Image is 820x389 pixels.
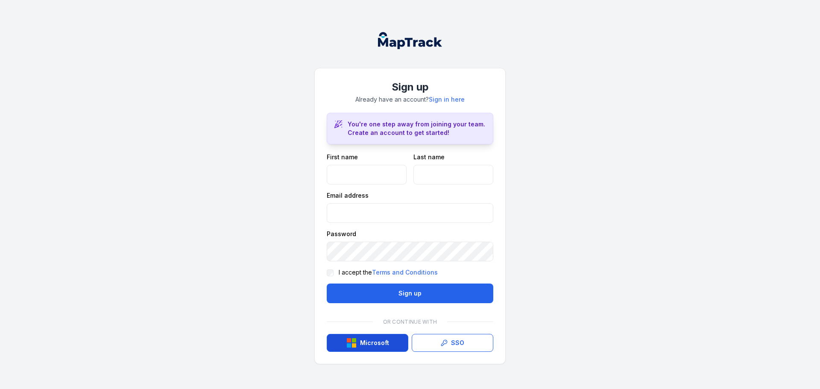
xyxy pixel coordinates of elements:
[348,120,486,137] h3: You're one step away from joining your team. Create an account to get started!
[327,191,369,200] label: Email address
[412,334,493,352] a: SSO
[364,32,456,49] nav: Global
[339,268,438,277] label: I accept the
[327,80,493,94] h1: Sign up
[327,313,493,331] div: Or continue with
[372,268,438,277] a: Terms and Conditions
[327,230,356,238] label: Password
[429,95,465,104] a: Sign in here
[327,284,493,303] button: Sign up
[355,96,465,103] span: Already have an account?
[327,153,358,161] label: First name
[413,153,445,161] label: Last name
[327,334,408,352] button: Microsoft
